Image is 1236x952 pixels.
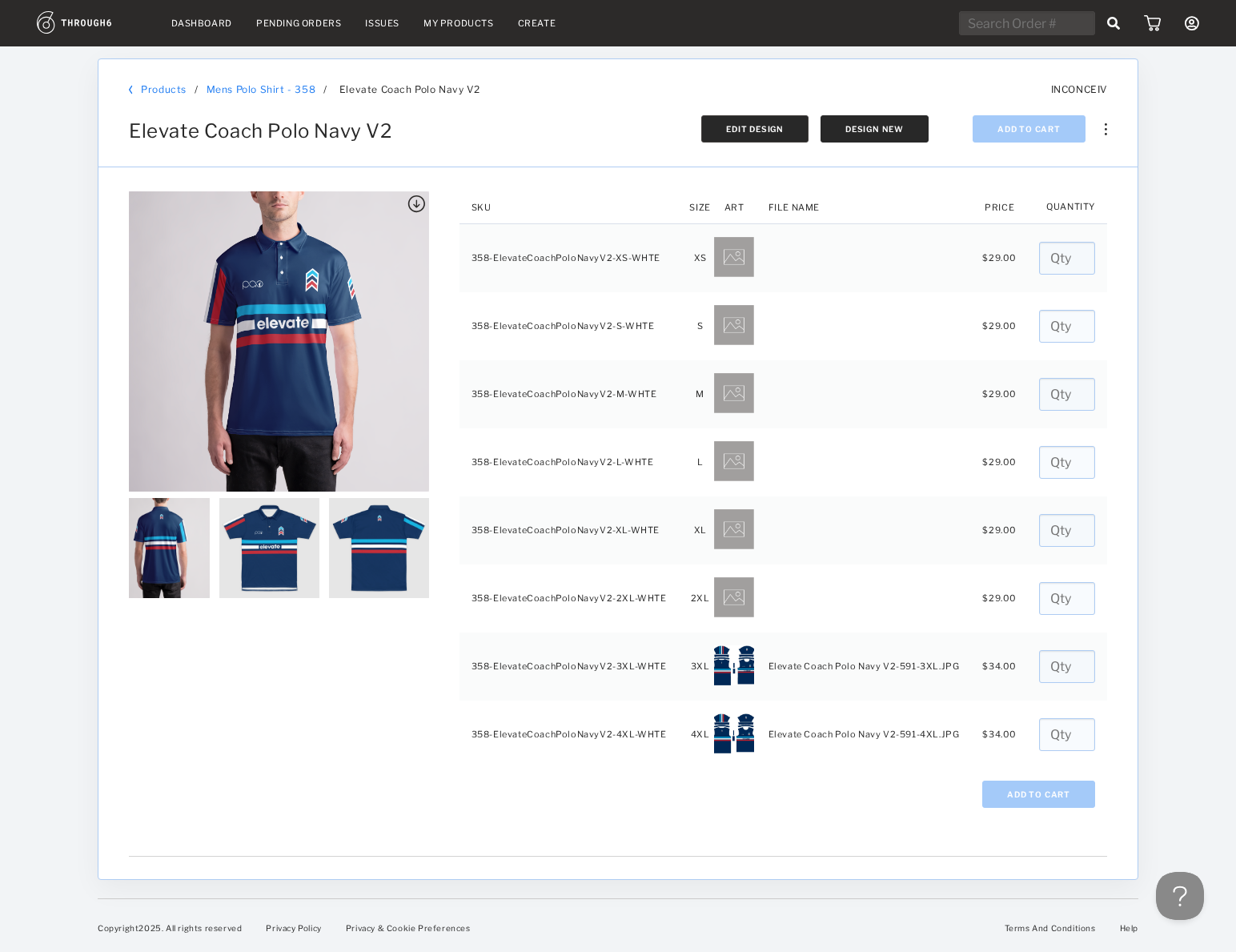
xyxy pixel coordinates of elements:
th: Art [712,191,756,223]
img: bp65+2fDKzHdHJNdX+YO8SgH0ZiQDQRA6KJGBBNxIBoIgZEEzEgmogB0UQMiCZiQDQRA6KJGBBNxIBoIgZEEzEgmogB0UQMiC... [714,305,754,345]
span: $ 34.00 [982,729,1017,740]
span: $ 29.00 [982,524,1017,536]
th: File Name [756,191,981,223]
span: $ 29.00 [982,252,1017,263]
input: Qty [1039,650,1095,683]
span: INCONCEIV [1051,83,1107,95]
input: Qty [1039,514,1095,547]
img: back_bracket.f28aa67b.svg [129,85,133,94]
input: Qty [1039,310,1095,343]
a: Help [1120,923,1138,933]
a: Privacy & Cookie Preferences [346,923,471,933]
td: 358-ElevateCoachPoloNavyV2-2XL-WHTE [459,564,688,633]
th: SKU [459,191,688,223]
th: Size [688,191,712,223]
img: cccc2d88-e512-42cd-915f-e4c8c993d7e0-3XL.jpg [714,645,754,685]
a: Mens Polo Shirt - 358 [207,83,316,95]
td: XS [688,223,712,292]
span: Copyright 2025 . All rights reserved [98,923,242,933]
td: 358-ElevateCoachPoloNavyV2-XS-WHTE [459,223,688,292]
img: bp65+2fDKzHdHJNdX+YO8SgH0ZiQDQRA6KJGBBNxIBoIgZEEzEgmogB0UQMiCZiQDQRA6KJGBBNxIBoIgZEEzEgmogB0UQMiC... [714,509,754,549]
th: Price [981,191,1018,223]
img: bp65+2fDKzHdHJNdX+YO8SgH0ZiQDQRA6KJGBBNxIBoIgZEEzEgmogB0UQMiCZiQDQRA6KJGBBNxIBoIgZEEzEgmogB0UQMiC... [714,577,754,617]
td: M [688,360,712,428]
img: icon_button_download.25f86ee2.svg [407,195,425,213]
td: 2XL [688,564,712,633]
span: Edit Design [726,124,784,134]
img: 310772_Thumb_557923ee21fe41b0964071268cb75219-10772-.png [219,498,319,598]
span: $ 29.00 [982,456,1017,468]
td: L [688,428,712,496]
img: bp65+2fDKzHdHJNdX+YO8SgH0ZiQDQRA6KJGBBNxIBoIgZEEzEgmogB0UQMiCZiQDQRA6KJGBBNxIBoIgZEEzEgmogB0UQMiC... [714,373,754,413]
td: 358-ElevateCoachPoloNavyV2-3XL-WHTE [459,633,688,701]
input: Qty [1039,378,1095,411]
img: b7767925-a118-46ee-bdba-1eb4ff4121a4-4XL.jpg [714,713,754,753]
input: Qty [1039,718,1095,751]
span: $ 29.00 [982,388,1017,400]
a: Issues [365,18,399,29]
img: logo.1c10ca64.svg [37,11,147,34]
td: 358-ElevateCoachPoloNavyV2-L-WHTE [459,428,688,496]
td: 4XL [688,701,712,769]
td: 358-ElevateCoachPoloNavyV2-S-WHTE [459,292,688,360]
span: $ 29.00 [982,592,1017,604]
td: 358-ElevateCoachPoloNavyV2-M-WHTE [459,360,688,428]
a: My Products [423,18,494,29]
input: Search Order # [959,11,1095,35]
img: bp65+2fDKzHdHJNdX+YO8SgH0ZiQDQRA6KJGBBNxIBoIgZEEzEgmogB0UQMiCZiQDQRA6KJGBBNxIBoIgZEEzEgmogB0UQMiC... [714,441,754,481]
span: / [323,83,327,95]
img: icon_cart.dab5cea1.svg [1144,15,1161,31]
td: S [688,292,712,360]
th: Quantity [1034,191,1107,205]
button: Add To Cart [973,115,1086,143]
td: XL [688,496,712,564]
a: Privacy Policy [266,923,321,933]
img: 410772_Thumb_5e80f9bbc8584e78827532ac4c7eec4f-10772-.png [329,498,429,598]
button: Add To Cart [982,781,1095,808]
td: 358-ElevateCoachPoloNavyV2-4XL-WHTE [459,701,688,769]
span: $ 29.00 [982,320,1017,331]
img: 210772_Thumb_9afd1689379241d787e7ddc551921f1d-10772-.png [110,498,210,598]
span: Elevate Coach Polo Navy V2 [339,83,480,95]
a: Products [141,83,187,95]
a: Create [518,18,556,29]
div: / [195,83,199,95]
a: Pending Orders [256,18,341,29]
a: Terms And Conditions [1005,923,1096,933]
img: bp65+2fDKzHdHJNdX+YO8SgH0ZiQDQRA6KJGBBNxIBoIgZEEzEgmogB0UQMiCZiQDQRA6KJGBBNxIBoIgZEEzEgmogB0UQMiC... [714,237,754,277]
input: Qty [1039,446,1095,479]
td: Elevate Coach Polo Navy V2-591-4XL.JPG [756,701,981,769]
span: Elevate Coach Polo Navy V2 [129,119,392,143]
iframe: Toggle Customer Support [1156,872,1204,920]
td: 3XL [688,633,712,701]
td: 358-ElevateCoachPoloNavyV2-XL-WHTE [459,496,688,564]
button: Design New [821,115,929,143]
input: Qty [1039,242,1095,275]
button: Edit Design [701,115,809,143]
span: $ 34.00 [982,661,1017,672]
a: Dashboard [171,18,232,29]
td: Elevate Coach Polo Navy V2-591-3XL.JPG [756,633,981,701]
img: meatball_vertical.0c7b41df.svg [1105,123,1107,135]
input: Qty [1039,582,1095,615]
